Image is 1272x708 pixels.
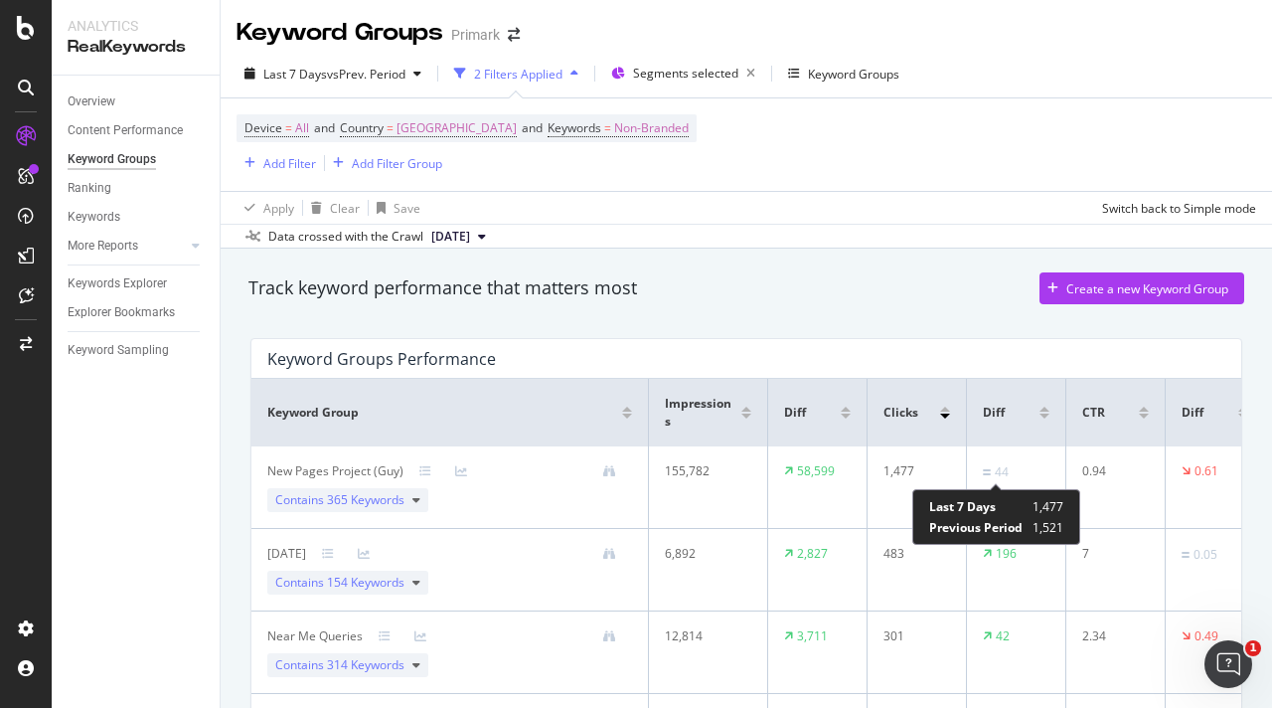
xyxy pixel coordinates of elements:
span: 1,521 [1033,519,1063,536]
span: [GEOGRAPHIC_DATA] [397,114,517,142]
span: Impressions [665,395,736,431]
div: Primark [451,25,500,45]
div: Analytics [68,16,204,36]
span: 365 Keywords [327,491,404,508]
span: Diff [1182,404,1203,422]
a: Keywords Explorer [68,273,206,294]
span: Device [244,119,282,136]
span: = [387,119,394,136]
a: Keywords [68,207,206,228]
span: = [604,119,611,136]
span: vs Prev. Period [327,66,405,83]
a: Explorer Bookmarks [68,302,206,323]
span: 2025 Aug. 10th [431,228,470,246]
a: Keyword Groups [68,149,206,170]
div: Switch back to Simple mode [1102,200,1256,217]
div: 7 [1082,545,1142,563]
button: Clear [303,192,360,224]
div: arrow-right-arrow-left [508,28,520,42]
div: Keyword Groups Performance [267,349,496,369]
img: Equal [983,469,991,475]
span: = [285,119,292,136]
button: Add Filter Group [325,151,442,175]
div: Keyword Groups [237,16,443,50]
div: 196 [996,545,1017,563]
div: Create a new Keyword Group [1066,280,1228,297]
iframe: Intercom live chat [1204,640,1252,688]
div: 0.94 [1082,462,1142,480]
div: Overview [68,91,115,112]
button: Apply [237,192,294,224]
div: Halloween [267,545,306,563]
a: Ranking [68,178,206,199]
div: 1,477 [883,462,943,480]
span: Keyword Group [267,404,359,422]
div: 0.05 [1193,546,1217,564]
span: 314 Keywords [327,656,404,673]
span: Previous Period [929,519,1023,536]
div: 12,814 [665,627,742,645]
span: Contains [275,656,404,674]
span: Diff [983,404,1005,422]
span: Contains [275,574,404,592]
div: 42 [996,627,1010,645]
div: 2 Filters Applied [474,66,562,83]
div: Add Filter Group [352,155,442,172]
span: and [522,119,543,136]
a: Content Performance [68,120,206,141]
span: Segments selected [633,65,738,82]
img: Equal [1182,552,1190,558]
span: Last 7 Days [929,498,996,515]
button: Create a new Keyword Group [1039,272,1244,304]
div: 2.34 [1082,627,1142,645]
div: Add Filter [263,155,316,172]
div: 483 [883,545,943,563]
button: Segments selected [603,58,763,89]
div: Data crossed with the Crawl [268,228,423,246]
div: 6,892 [665,545,742,563]
div: Track keyword performance that matters most [248,275,637,301]
span: Non-Branded [614,114,689,142]
div: Keywords [68,207,120,228]
span: 1,477 [1033,498,1063,515]
span: Country [340,119,384,136]
div: 0.49 [1194,627,1218,645]
div: Explorer Bookmarks [68,302,175,323]
div: Ranking [68,178,111,199]
span: Last 7 Days [263,66,327,83]
span: Clicks [883,404,918,422]
div: Keyword Sampling [68,340,169,361]
button: Last 7 DaysvsPrev. Period [237,58,429,89]
div: Clear [330,200,360,217]
div: More Reports [68,236,138,257]
a: Keyword Sampling [68,340,206,361]
button: Add Filter [237,151,316,175]
div: 3,711 [797,627,828,645]
div: RealKeywords [68,36,204,59]
span: Contains [275,491,404,509]
div: 2,827 [797,545,828,563]
div: 44 [995,463,1009,481]
span: Diff [784,404,806,422]
div: Content Performance [68,120,183,141]
div: Save [394,200,420,217]
button: Switch back to Simple mode [1094,192,1256,224]
div: 301 [883,627,943,645]
div: New Pages Project (Guy) [267,462,403,480]
div: Apply [263,200,294,217]
span: 154 Keywords [327,574,404,591]
span: CTR [1082,404,1105,422]
span: Keywords [548,119,601,136]
div: 0.61 [1194,462,1218,480]
span: All [295,114,309,142]
a: Overview [68,91,206,112]
span: 1 [1245,640,1261,656]
div: 58,599 [797,462,835,480]
span: and [314,119,335,136]
a: More Reports [68,236,186,257]
div: Keyword Groups [68,149,156,170]
button: 2 Filters Applied [446,58,586,89]
div: Keywords Explorer [68,273,167,294]
div: Keyword Groups [808,66,899,83]
button: [DATE] [423,225,494,249]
